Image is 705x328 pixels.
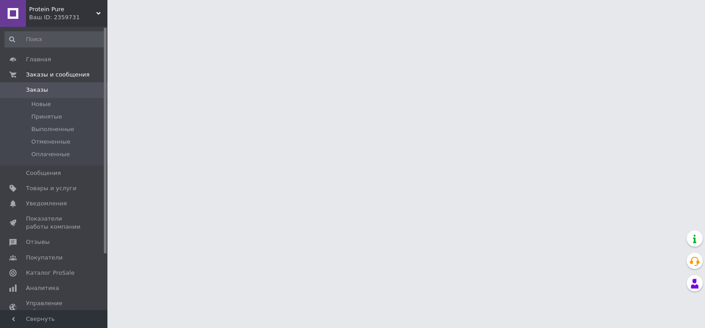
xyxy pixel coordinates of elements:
span: Аналитика [26,284,59,292]
span: Оплаченные [31,150,70,158]
span: Новые [31,100,51,108]
span: Protein Pure [29,5,96,13]
span: Отзывы [26,238,50,246]
span: Показатели работы компании [26,215,83,231]
span: Заказы и сообщения [26,71,90,79]
span: Главная [26,55,51,64]
div: Ваш ID: 2359731 [29,13,107,21]
span: Уведомления [26,200,67,208]
span: Принятые [31,113,62,121]
span: Покупатели [26,254,63,262]
span: Заказы [26,86,48,94]
span: Сообщения [26,169,61,177]
input: Поиск [4,31,106,47]
span: Отмененные [31,138,70,146]
span: Выполненные [31,125,74,133]
span: Каталог ProSale [26,269,74,277]
span: Товары и услуги [26,184,77,192]
span: Управление сайтом [26,299,83,315]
